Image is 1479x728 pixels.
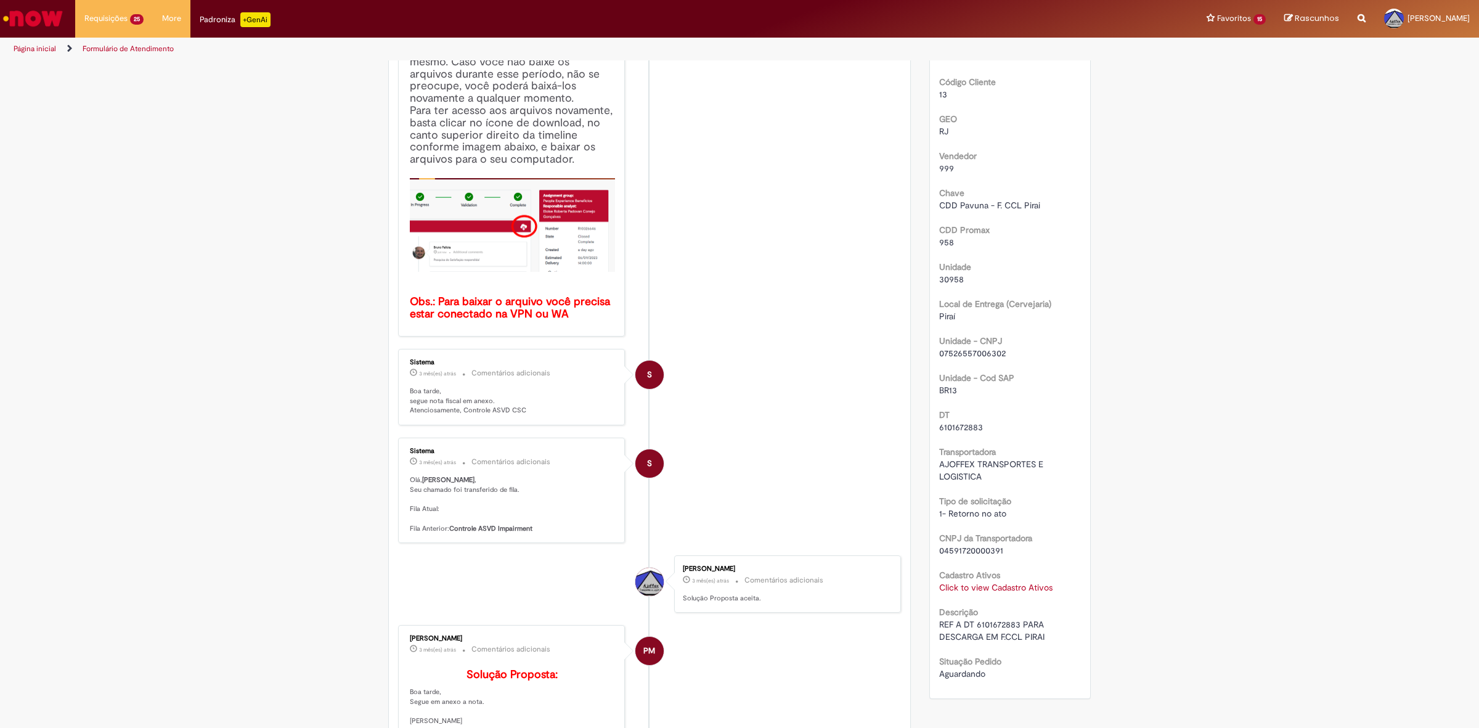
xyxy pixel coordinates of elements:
p: Solução Proposta aceita. [683,594,888,603]
span: 3 mês(es) atrás [419,646,456,653]
span: 3 mês(es) atrás [692,577,729,584]
b: DT [939,409,950,420]
span: 07526557006302 [939,348,1006,359]
span: 958 [939,237,954,248]
b: Chave [939,187,964,198]
span: 25 [130,14,144,25]
a: Click to view Cadastro Ativos [939,582,1053,593]
span: 3 mês(es) atrás [419,459,456,466]
div: Paola Machado [635,637,664,665]
div: Carlos Nunes [635,568,664,596]
span: 30958 [939,274,964,285]
span: Piraí [939,311,955,322]
p: Boa tarde, segue nota fiscal em anexo. Atenciosamente, Controle ASVD CSC [410,386,615,415]
small: Comentários adicionais [471,457,550,467]
small: Comentários adicionais [471,368,550,378]
p: Olá, , Seu chamado foi transferido de fila. Fila Atual: Fila Anterior: [410,475,615,533]
b: Código Cliente [939,76,996,88]
span: Requisições [84,12,128,25]
span: 6101672883 [939,422,983,433]
b: CDD Promax [939,224,990,235]
b: Local de Entrega (Cervejaria) [939,298,1051,309]
span: BR13 [939,385,957,396]
b: Vendedor [939,150,977,162]
span: S [647,449,652,478]
p: +GenAi [240,12,271,27]
small: Comentários adicionais [744,575,823,586]
b: Descrição [939,607,978,618]
img: x_mdbda_azure_blob.picture2.png [410,178,615,272]
span: PBRBY [939,52,965,63]
time: 28/05/2025 14:36:16 [419,646,456,653]
span: PM [643,636,655,666]
span: AJOFFEX TRANSPORTES E LOGISTICA [939,459,1046,482]
span: 1- Retorno no ato [939,508,1006,519]
div: Sistema [410,448,615,455]
span: 13 [939,89,947,100]
div: [PERSON_NAME] [410,635,615,642]
img: ServiceNow [1,6,65,31]
span: CDD Pavuna - F. CCL Pirai [939,200,1040,211]
time: 02/06/2025 09:12:58 [692,577,729,584]
time: 04/06/2025 03:21:50 [419,459,456,466]
b: GEO [939,113,957,125]
b: Situação Pedido [939,656,1001,667]
span: Aguardando [939,668,985,679]
p: Boa tarde, Segue em anexo a nota. [PERSON_NAME] [410,669,615,726]
b: [PERSON_NAME] [422,475,475,485]
b: Unidade - Cod SAP [939,372,1014,383]
span: [PERSON_NAME] [1408,13,1470,23]
div: System [635,361,664,389]
time: 04/06/2025 03:22:37 [419,370,456,377]
span: 04591720000391 [939,545,1003,556]
div: System [635,449,664,478]
small: Comentários adicionais [471,644,550,655]
span: More [162,12,181,25]
b: Solução Proposta: [467,668,558,682]
b: CNPJ da Transportadora [939,533,1032,544]
span: 3 mês(es) atrás [419,370,456,377]
span: S [647,360,652,390]
b: Obs.: Para baixar o arquivo você precisa estar conectado na VPN ou WA [410,295,613,321]
span: REF A DT 6101672883 PARA DESCARGA EM F.CCL PIRAI [939,619,1046,642]
div: Sistema [410,359,615,366]
b: Transportadora [939,446,996,457]
b: Controle ASVD Impairment [449,524,532,533]
span: 999 [939,163,954,174]
span: RJ [939,126,948,137]
b: Unidade - CNPJ [939,335,1002,346]
b: Cadastro Ativos [939,570,1000,581]
a: Formulário de Atendimento [83,44,174,54]
b: Tipo de solicitação [939,496,1011,507]
div: [PERSON_NAME] [683,565,888,573]
div: Padroniza [200,12,271,27]
a: Rascunhos [1284,13,1339,25]
span: Rascunhos [1295,12,1339,24]
b: Unidade [939,261,971,272]
a: Página inicial [14,44,56,54]
span: 15 [1253,14,1266,25]
ul: Trilhas de página [9,38,977,60]
span: Favoritos [1217,12,1251,25]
